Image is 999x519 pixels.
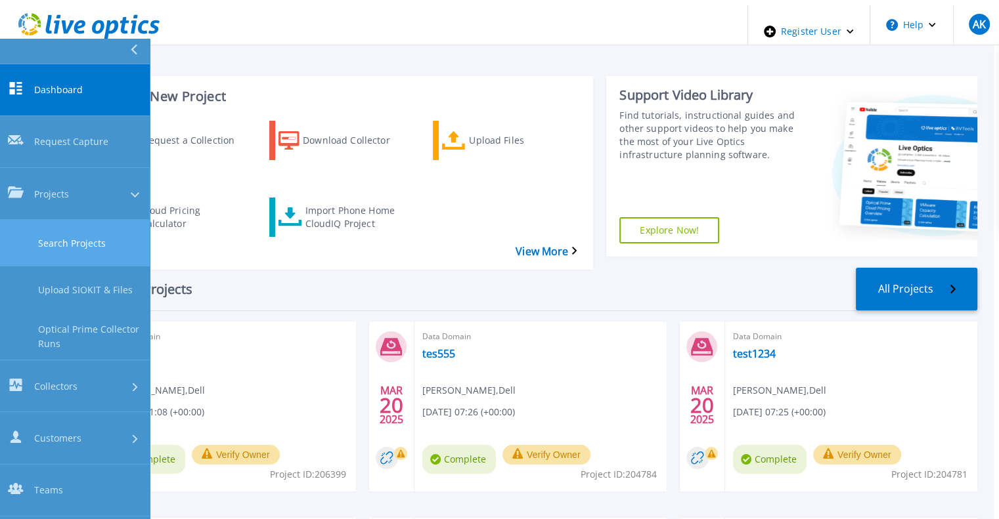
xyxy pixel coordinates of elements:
span: [DATE] 07:26 (+00:00) [422,405,515,419]
span: Complete [422,445,496,474]
span: Project ID: 206399 [270,467,346,482]
a: tes555 [422,347,455,360]
span: [PERSON_NAME] , Dell [733,383,826,398]
span: Complete [733,445,807,474]
a: All Projects [856,268,977,310]
span: Customers [34,431,81,445]
div: MAR 2025 [379,381,404,429]
span: Collectors [34,379,78,393]
span: AK [972,19,985,30]
div: Download Collector [303,124,408,157]
h3: Start a New Project [105,89,576,104]
a: Explore Now! [619,217,719,243]
span: [PERSON_NAME] , Dell [422,383,516,398]
a: test1234 [733,347,776,360]
span: 20 [690,400,714,411]
span: Project ID: 204781 [891,467,967,482]
div: Upload Files [469,124,574,157]
span: Dashboard [34,83,83,96]
div: Find tutorials, instructional guides and other support videos to help you make the most of your L... [619,109,805,161]
button: Verify Owner [192,445,280,465]
span: Data Domain [422,329,659,344]
a: Upload Files [433,121,592,160]
div: Request a Collection [143,124,248,157]
span: 20 [380,400,403,411]
span: Teams [34,483,63,497]
a: Download Collector [269,121,428,160]
span: Data Domain [733,329,969,344]
button: Help [870,5,952,45]
button: Verify Owner [502,445,590,465]
a: Cloud Pricing Calculator [105,197,264,237]
button: Verify Owner [813,445,901,465]
a: View More [516,245,577,258]
a: Request a Collection [105,121,264,160]
div: MAR 2025 [690,381,715,429]
span: Request Capture [34,135,108,149]
span: Projects [34,187,69,201]
div: Support Video Library [619,87,805,104]
span: [DATE] 07:25 (+00:00) [733,405,826,419]
div: Import Phone Home CloudIQ Project [305,201,410,234]
div: Register User [748,5,870,58]
span: Project ID: 204784 [581,467,657,482]
div: Cloud Pricing Calculator [141,201,246,234]
span: [PERSON_NAME] , Dell [112,383,205,398]
span: [DATE] 11:08 (+00:00) [112,405,204,419]
span: Data Domain [112,329,348,344]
